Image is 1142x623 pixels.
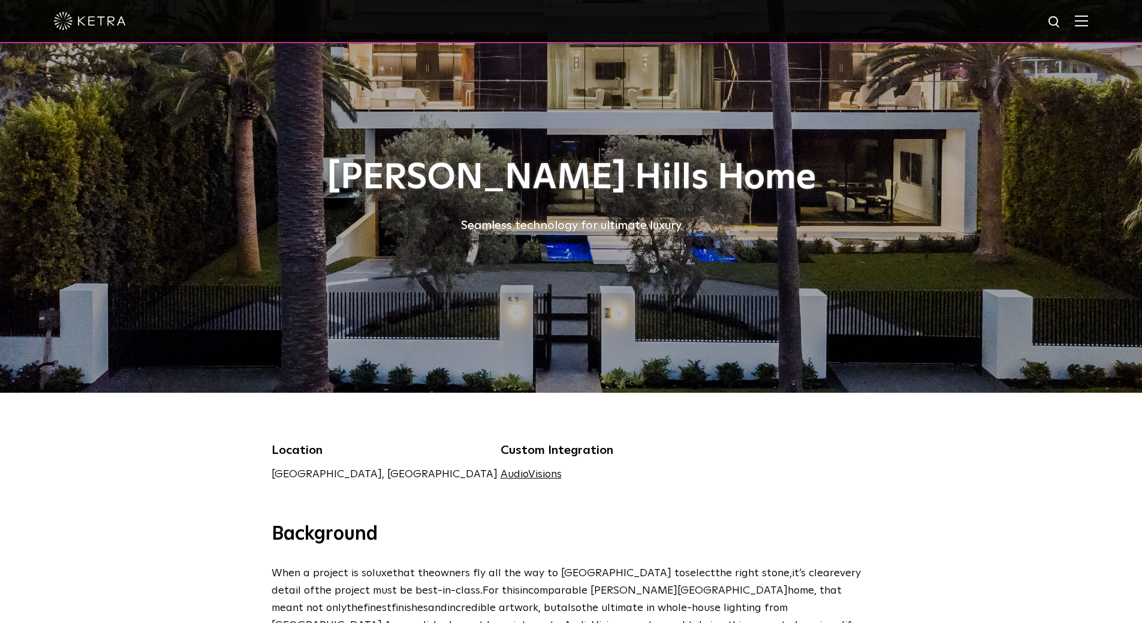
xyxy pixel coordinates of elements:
h1: [PERSON_NAME] Hills Home [272,158,871,198]
h5: Custom Integration [501,441,647,460]
span: , that meant not only [272,585,842,613]
a: AudioVisions [501,469,562,480]
span: fine [363,603,382,613]
span: st [382,603,391,613]
span: the right stone, [715,568,792,579]
span: select [685,568,715,579]
img: search icon [1047,15,1062,30]
span: it’s clear [792,568,834,579]
span: the [346,603,363,613]
span: that the [393,568,435,579]
span: When a project is so [272,568,372,579]
span: owners fly all the way to [GEOGRAPHIC_DATA] to [435,568,685,579]
span: luxe [372,568,393,579]
span: also [561,603,581,613]
span: [PERSON_NAME][GEOGRAPHIC_DATA] [590,585,788,596]
img: ketra-logo-2019-white [54,12,126,30]
span: incredible artwor [447,603,533,613]
span: is [513,585,520,596]
span: h [788,585,794,596]
span: For th [483,585,513,596]
span: k [533,603,538,613]
img: Hamburger%20Nav.svg [1075,15,1088,26]
span: incomparable [520,585,587,596]
span: finishes [391,603,428,613]
span: ome [794,585,814,596]
h5: Location [272,441,498,460]
h3: Background [272,522,871,547]
span: , but [538,603,561,613]
span: the project must be best-in-class. [315,585,483,596]
span: and [428,603,447,613]
div: Seamless technology for ultimate luxury [272,216,871,235]
p: [GEOGRAPHIC_DATA], [GEOGRAPHIC_DATA] [272,466,498,483]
